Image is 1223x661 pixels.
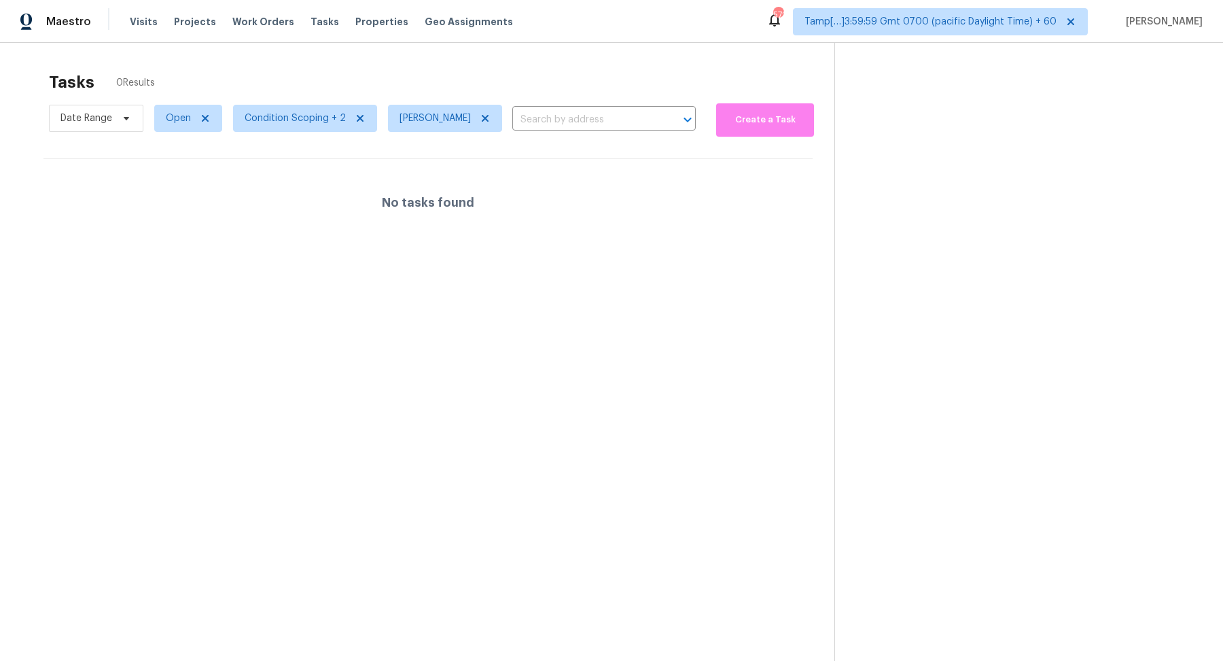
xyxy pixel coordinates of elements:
[425,15,513,29] span: Geo Assignments
[804,15,1057,29] span: Tamp[…]3:59:59 Gmt 0700 (pacific Daylight Time) + 60
[46,15,91,29] span: Maestro
[166,112,191,125] span: Open
[678,110,697,129] button: Open
[130,15,158,29] span: Visits
[773,8,783,22] div: 572
[723,112,807,128] span: Create a Task
[245,112,346,125] span: Condition Scoping + 2
[311,17,339,27] span: Tasks
[400,112,471,125] span: [PERSON_NAME]
[49,75,94,89] h2: Tasks
[60,112,112,125] span: Date Range
[382,196,474,209] h4: No tasks found
[716,103,814,137] button: Create a Task
[355,15,408,29] span: Properties
[232,15,294,29] span: Work Orders
[1120,15,1203,29] span: [PERSON_NAME]
[512,109,658,131] input: Search by address
[174,15,216,29] span: Projects
[116,76,155,90] span: 0 Results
